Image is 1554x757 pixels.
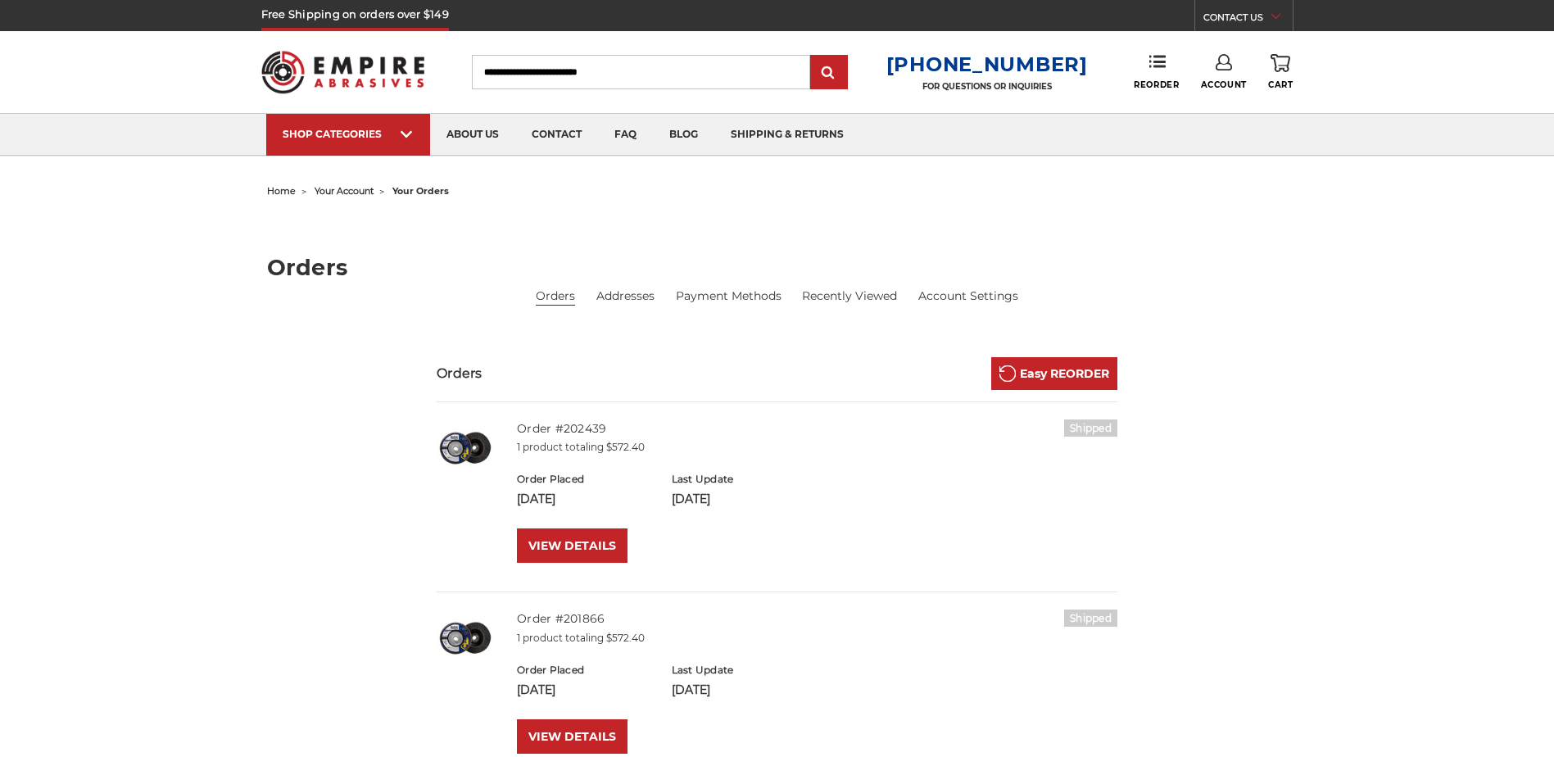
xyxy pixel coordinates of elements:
span: Account [1201,79,1247,90]
a: Order #201866 [517,611,605,626]
h6: Last Update [672,472,809,487]
h1: Orders [267,256,1288,279]
a: VIEW DETAILS [517,719,627,754]
a: contact [515,114,598,156]
p: FOR QUESTIONS OR INQUIRIES [886,81,1088,92]
span: [DATE] [517,682,555,697]
span: Reorder [1134,79,1179,90]
h6: Order Placed [517,663,654,678]
span: [DATE] [517,492,555,506]
p: 1 product totaling $572.40 [517,631,1117,646]
h6: Last Update [672,663,809,678]
a: Order #202439 [517,421,606,436]
a: [PHONE_NUMBER] [886,52,1088,76]
span: Cart [1268,79,1293,90]
li: Orders [536,288,575,306]
span: [DATE] [672,492,710,506]
a: faq [598,114,653,156]
p: 1 product totaling $572.40 [517,440,1117,455]
div: SHOP CATEGORIES [283,128,414,140]
a: blog [653,114,714,156]
input: Submit [813,57,845,89]
a: home [267,185,296,197]
a: about us [430,114,515,156]
a: Addresses [596,288,655,305]
a: Easy REORDER [991,357,1117,390]
a: your account [315,185,374,197]
a: Reorder [1134,54,1179,89]
h6: Shipped [1064,610,1117,627]
img: Empire Abrasives [261,40,425,104]
a: CONTACT US [1203,8,1293,31]
span: [DATE] [672,682,710,697]
h6: Shipped [1064,419,1117,437]
a: Recently Viewed [802,288,897,305]
h6: Order Placed [517,472,654,487]
a: Account Settings [918,288,1018,305]
a: VIEW DETAILS [517,528,627,563]
img: high density flap disc with screw hub [437,419,494,477]
a: Cart [1268,54,1293,90]
span: your orders [392,185,449,197]
a: shipping & returns [714,114,860,156]
h3: Orders [437,364,483,383]
img: high density flap disc with screw hub [437,610,494,667]
a: Payment Methods [676,288,782,305]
